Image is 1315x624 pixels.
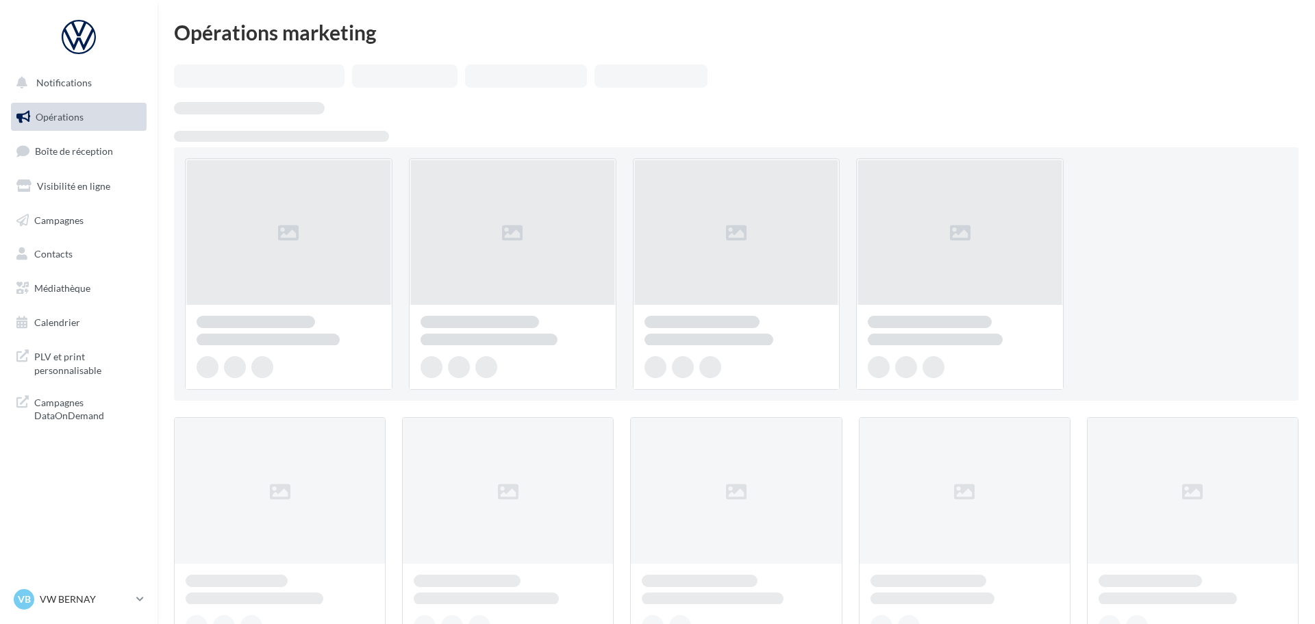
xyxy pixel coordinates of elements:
[34,248,73,260] span: Contacts
[8,240,149,269] a: Contacts
[8,68,144,97] button: Notifications
[8,274,149,303] a: Médiathèque
[8,136,149,166] a: Boîte de réception
[8,172,149,201] a: Visibilité en ligne
[36,77,92,88] span: Notifications
[34,393,141,423] span: Campagnes DataOnDemand
[18,592,31,606] span: VB
[36,111,84,123] span: Opérations
[174,22,1299,42] div: Opérations marketing
[11,586,147,612] a: VB VW BERNAY
[34,347,141,377] span: PLV et print personnalisable
[37,180,110,192] span: Visibilité en ligne
[34,282,90,294] span: Médiathèque
[8,342,149,382] a: PLV et print personnalisable
[8,206,149,235] a: Campagnes
[8,103,149,132] a: Opérations
[34,214,84,225] span: Campagnes
[34,316,80,328] span: Calendrier
[8,388,149,428] a: Campagnes DataOnDemand
[35,145,113,157] span: Boîte de réception
[8,308,149,337] a: Calendrier
[40,592,131,606] p: VW BERNAY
